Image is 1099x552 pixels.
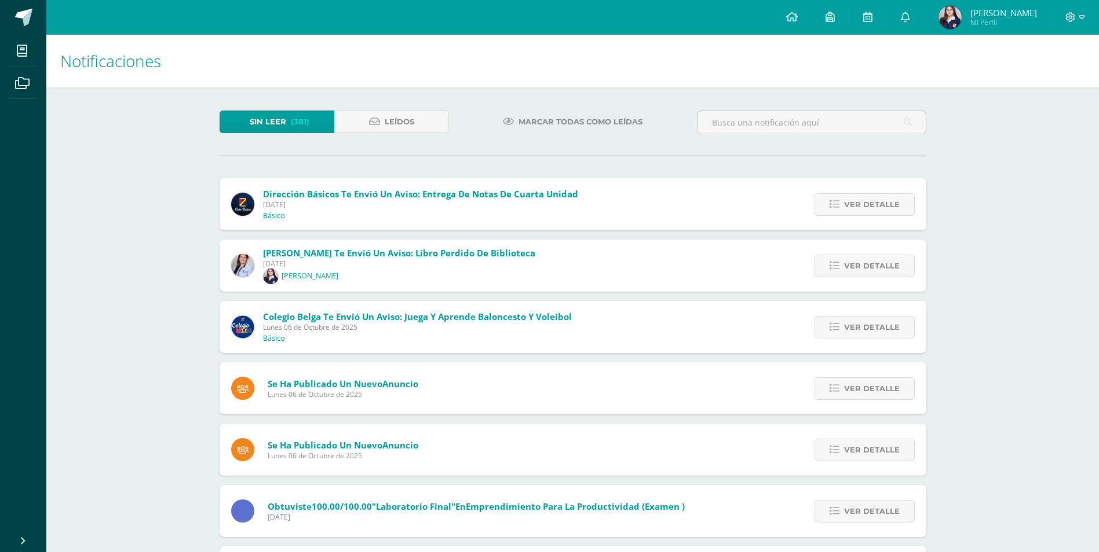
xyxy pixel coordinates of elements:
span: Marcar todas como leídas [519,111,642,133]
span: Lunes 06 de Octubre de 2025 [268,451,418,461]
span: Sin leer [250,111,286,133]
input: Busca una notificación aquí [698,111,926,134]
span: Se ha publicado un nuevo [268,378,418,389]
span: Ver detalle [844,317,900,338]
img: d8c8b71753a64c541c1546090d574b51.png [939,6,962,29]
span: Lunes 06 de Octubre de 2025 [263,322,572,332]
span: 100.00/100.00 [312,501,372,512]
a: Sin leer(381) [220,111,334,133]
a: Marcar todas como leídas [488,111,657,133]
span: Mi Perfil [970,17,1037,27]
p: Básico [263,334,285,343]
span: Notificaciones [60,50,161,72]
span: Obtuviste en [268,501,685,512]
span: [PERSON_NAME] [970,7,1037,19]
p: Básico [263,211,285,220]
span: Ver detalle [844,501,900,522]
span: "Laboratorio final" [372,501,455,512]
span: Se ha publicado un nuevo [268,439,418,451]
span: [DATE] [263,259,535,268]
span: Ver detalle [844,194,900,215]
span: Ver detalle [844,255,900,277]
img: aa878318b5e0e33103c298c3b86d4ee8.png [231,254,254,277]
span: Ver detalle [844,378,900,399]
span: [DATE] [263,200,578,209]
span: Dirección Básicos te envió un aviso: Entrega de Notas de Cuarta Unidad [263,188,578,200]
span: Lunes 06 de Octubre de 2025 [268,389,418,399]
span: Colegio Belga te envió un aviso: Juega y aprende baloncesto y voleibol [263,311,572,322]
span: Ver detalle [844,439,900,461]
span: Emprendimiento para la Productividad (examen ) [466,501,685,512]
img: e9761859de6ecfcde802c8028d90c35d.png [263,268,279,284]
span: Leídos [385,111,414,133]
img: 0125c0eac4c50c44750533c4a7747585.png [231,193,254,216]
span: (381) [291,111,309,133]
img: 919ad801bb7643f6f997765cf4083301.png [231,315,254,338]
span: Anuncio [382,439,418,451]
a: Leídos [334,111,449,133]
p: [PERSON_NAME] [282,271,338,281]
span: [PERSON_NAME] te envió un aviso: Libro perdido de Biblioteca [263,247,535,259]
span: Anuncio [382,378,418,389]
span: [DATE] [268,512,685,522]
